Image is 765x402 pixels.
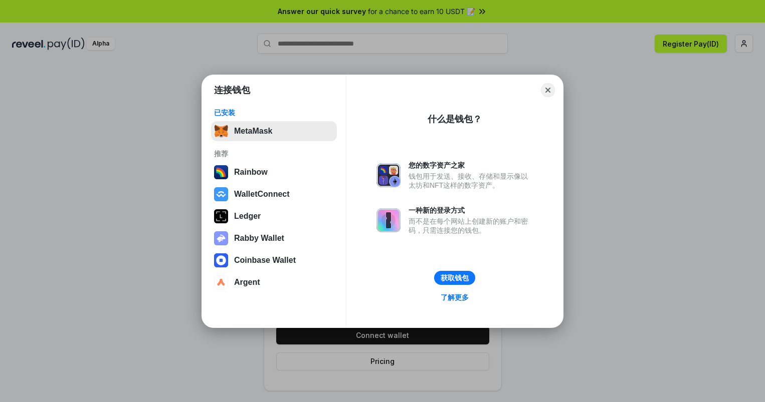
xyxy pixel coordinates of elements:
div: 了解更多 [441,293,469,302]
button: Argent [211,272,337,292]
button: Coinbase Wallet [211,250,337,270]
div: 获取钱包 [441,273,469,282]
button: Ledger [211,206,337,226]
div: Rainbow [234,168,268,177]
div: 一种新的登录方式 [409,206,533,215]
img: svg+xml,%3Csvg%20xmlns%3D%22http%3A%2F%2Fwww.w3.org%2F2000%2Fsvg%22%20fill%3D%22none%22%20viewBox... [376,208,401,232]
img: svg+xml,%3Csvg%20xmlns%3D%22http%3A%2F%2Fwww.w3.org%2F2000%2Fsvg%22%20width%3D%2228%22%20height%3... [214,209,228,223]
div: MetaMask [234,127,272,136]
button: MetaMask [211,121,337,141]
button: WalletConnect [211,184,337,204]
div: 什么是钱包？ [428,113,482,125]
button: Rainbow [211,162,337,182]
div: 您的数字资产之家 [409,161,533,170]
div: Argent [234,278,260,287]
div: WalletConnect [234,190,290,199]
div: Coinbase Wallet [234,256,296,265]
img: svg+xml,%3Csvg%20width%3D%22120%22%20height%3D%22120%22%20viewBox%3D%220%200%20120%20120%22%20fil... [214,165,228,179]
img: svg+xml,%3Csvg%20width%3D%2228%22%20height%3D%2228%22%20viewBox%3D%220%200%2028%2028%22%20fill%3D... [214,275,228,289]
div: 而不是在每个网站上创建新的账户和密码，只需连接您的钱包。 [409,217,533,235]
img: svg+xml,%3Csvg%20width%3D%2228%22%20height%3D%2228%22%20viewBox%3D%220%200%2028%2028%22%20fill%3D... [214,253,228,267]
div: 推荐 [214,149,334,158]
a: 了解更多 [435,291,475,304]
img: svg+xml,%3Csvg%20xmlns%3D%22http%3A%2F%2Fwww.w3.org%2F2000%2Fsvg%22%20fill%3D%22none%22%20viewBox... [214,231,228,245]
img: svg+xml,%3Csvg%20fill%3D%22none%22%20height%3D%2233%22%20viewBox%3D%220%200%2035%2033%22%20width%... [214,124,228,138]
div: 已安装 [214,108,334,117]
div: 钱包用于发送、接收、存储和显示像以太坊和NFT这样的数字资产。 [409,172,533,190]
button: 获取钱包 [434,271,475,285]
div: Ledger [234,212,261,221]
img: svg+xml,%3Csvg%20xmlns%3D%22http%3A%2F%2Fwww.w3.org%2F2000%2Fsvg%22%20fill%3D%22none%22%20viewBox... [376,163,401,187]
button: Close [541,83,555,97]
h1: 连接钱包 [214,84,250,96]
img: svg+xml,%3Csvg%20width%3D%2228%22%20height%3D%2228%22%20viewBox%3D%220%200%2028%2028%22%20fill%3D... [214,187,228,201]
button: Rabby Wallet [211,228,337,248]
div: Rabby Wallet [234,234,284,243]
